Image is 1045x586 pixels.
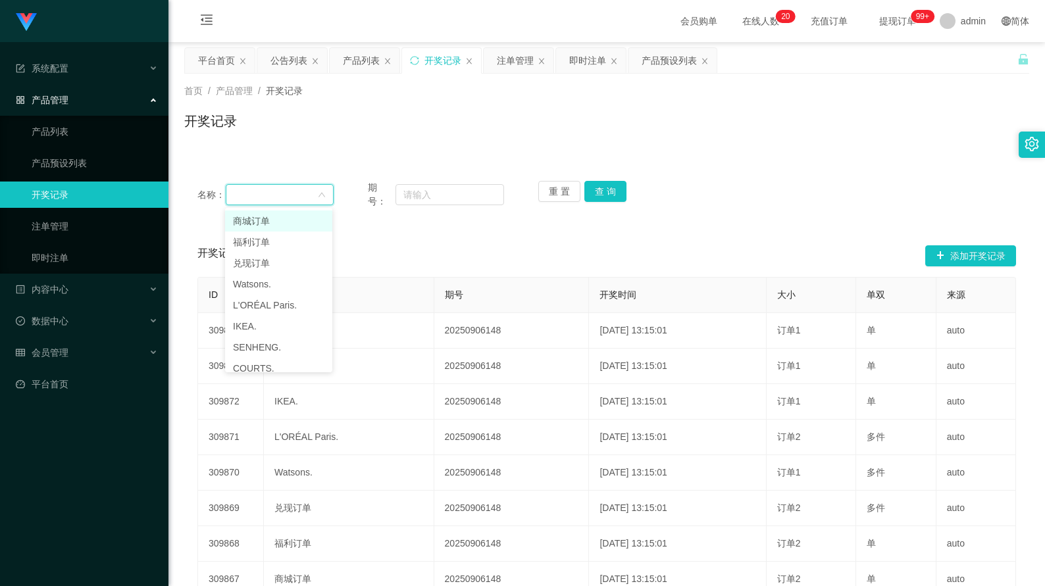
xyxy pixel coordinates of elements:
[225,253,332,274] li: 兑现订单
[777,502,801,513] span: 订单2
[589,313,766,349] td: [DATE] 13:15:01
[198,455,264,491] td: 309870
[198,48,235,73] div: 平台首页
[873,16,923,26] span: 提现订单
[270,48,307,73] div: 公告列表
[777,467,801,477] span: 订单1
[16,13,37,32] img: logo.9652507e.png
[16,95,68,105] span: 产品管理
[777,289,796,300] span: 大小
[538,181,580,202] button: 重 置
[208,85,211,96] span: /
[225,232,332,253] li: 福利订单
[936,313,1016,349] td: auto
[434,349,590,384] td: 20250906148
[198,491,264,526] td: 309869
[777,574,801,584] span: 订单2
[777,538,801,549] span: 订单2
[16,63,68,74] span: 系统配置
[16,347,68,358] span: 会员管理
[225,358,332,379] li: COURTS.
[16,284,68,295] span: 内容中心
[209,289,218,300] span: ID
[867,325,876,335] span: 单
[225,274,332,295] li: Watsons.
[264,384,434,420] td: IKEA.
[445,289,463,300] span: 期号
[589,455,766,491] td: [DATE] 13:15:01
[786,10,790,23] p: 0
[434,455,590,491] td: 20250906148
[184,85,203,96] span: 首页
[781,10,786,23] p: 2
[1002,16,1011,26] i: 图标: global
[264,420,434,455] td: L'ORÉAL Paris.
[497,48,534,73] div: 注单管理
[867,574,876,584] span: 单
[424,48,461,73] div: 开奖记录
[434,491,590,526] td: 20250906148
[867,396,876,406] span: 单
[1025,137,1039,151] i: 图标: setting
[434,384,590,420] td: 20250906148
[936,420,1016,455] td: auto
[936,526,1016,562] td: auto
[32,213,158,239] a: 注单管理
[225,295,332,316] li: L'ORÉAL Paris.
[776,10,795,23] sup: 20
[589,384,766,420] td: [DATE] 13:15:01
[32,150,158,176] a: 产品预设列表
[16,371,158,397] a: 图标: dashboard平台首页
[777,325,801,335] span: 订单1
[266,85,303,96] span: 开奖记录
[198,526,264,562] td: 309868
[867,502,885,513] span: 多件
[264,455,434,491] td: Watsons.
[318,191,326,200] i: 图标: down
[225,210,332,232] li: 商城订单
[434,526,590,562] td: 20250906148
[239,57,247,65] i: 图标: close
[642,48,697,73] div: 产品预设列表
[311,57,319,65] i: 图标: close
[216,85,253,96] span: 产品管理
[947,289,965,300] span: 来源
[777,431,801,442] span: 订单2
[198,313,264,349] td: 309874
[198,349,264,384] td: 309873
[867,431,885,442] span: 多件
[32,118,158,145] a: 产品列表
[264,526,434,562] td: 福利订单
[410,56,419,65] i: 图标: sync
[32,245,158,271] a: 即时注单
[777,360,801,371] span: 订单1
[434,313,590,349] td: 20250906148
[589,491,766,526] td: [DATE] 13:15:01
[777,396,801,406] span: 订单1
[584,181,626,202] button: 查 询
[538,57,546,65] i: 图标: close
[589,420,766,455] td: [DATE] 13:15:01
[936,455,1016,491] td: auto
[589,526,766,562] td: [DATE] 13:15:01
[225,337,332,358] li: SENHENG.
[197,188,226,202] span: 名称：
[936,384,1016,420] td: auto
[16,64,25,73] i: 图标: form
[264,313,434,349] td: COURTS.
[599,289,636,300] span: 开奖时间
[465,57,473,65] i: 图标: close
[368,181,395,208] span: 期号：
[936,491,1016,526] td: auto
[1017,53,1029,65] i: 图标: unlock
[16,348,25,357] i: 图标: table
[32,182,158,208] a: 开奖记录
[936,349,1016,384] td: auto
[569,48,606,73] div: 即时注单
[867,538,876,549] span: 单
[16,95,25,105] i: 图标: appstore-o
[264,491,434,526] td: 兑现订单
[184,1,229,43] i: 图标: menu-fold
[198,384,264,420] td: 309872
[258,85,261,96] span: /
